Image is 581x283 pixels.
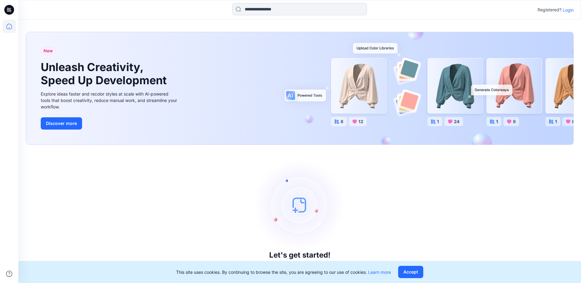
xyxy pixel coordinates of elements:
a: Discover more [41,117,179,130]
p: Login [563,7,574,13]
span: New [43,47,53,55]
img: empty-state-image.svg [254,159,346,251]
div: Explore ideas faster and recolor styles at scale with AI-powered tools that boost creativity, red... [41,91,179,110]
h1: Unleash Creativity, Speed Up Development [41,61,169,87]
a: Learn more [368,270,391,275]
button: Discover more [41,117,82,130]
h3: Let's get started! [269,251,330,259]
p: Registered? [538,6,561,13]
p: This site uses cookies. By continuing to browse the site, you are agreeing to our use of cookies. [176,269,391,275]
button: Accept [398,266,423,278]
